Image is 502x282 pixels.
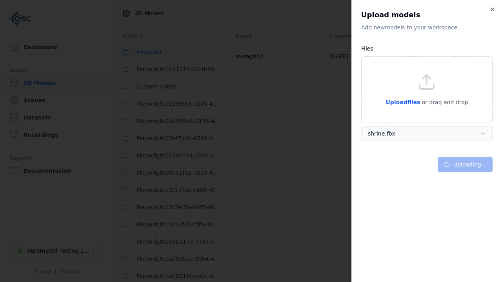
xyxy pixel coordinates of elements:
label: Files [361,45,373,52]
span: Upload files [386,99,420,105]
div: shrine.fbx [368,130,395,137]
p: or drag and drop [420,98,468,107]
p: Add new model s to your workspace. [361,23,493,31]
h2: Upload models [361,9,493,20]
